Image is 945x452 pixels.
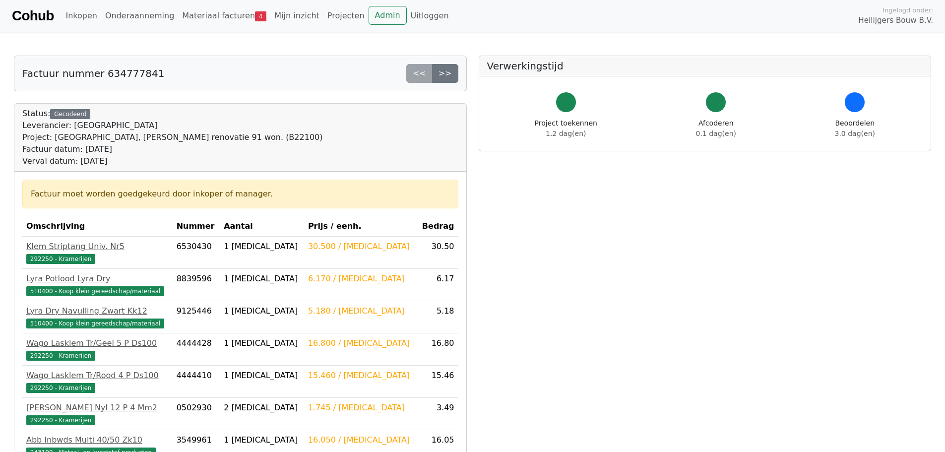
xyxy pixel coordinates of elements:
[26,370,169,382] div: Wago Lasklem Tr/Rood 4 P Ds100
[224,305,300,317] div: 1 [MEDICAL_DATA]
[26,383,95,393] span: 292250 - Kramerijen
[432,64,458,83] a: >>
[255,11,266,21] span: 4
[882,5,933,15] span: Ingelogd onder:
[858,15,933,26] span: Heilijgers Bouw B.V.
[26,351,95,361] span: 292250 - Kramerijen
[224,273,300,285] div: 1 [MEDICAL_DATA]
[308,337,413,349] div: 16.800 / [MEDICAL_DATA]
[178,6,270,26] a: Materiaal facturen4
[26,273,169,297] a: Lyra Potlood Lyra Dry510400 - Koop klein gereedschap/materiaal
[22,216,173,237] th: Omschrijving
[270,6,323,26] a: Mijn inzicht
[101,6,178,26] a: Onderaanneming
[417,366,458,398] td: 15.46
[535,118,597,139] div: Project toekennen
[323,6,369,26] a: Projecten
[173,398,220,430] td: 0502930
[22,143,322,155] div: Factuur datum: [DATE]
[22,120,322,131] div: Leverancier: [GEOGRAPHIC_DATA]
[26,337,169,349] div: Wago Lasklem Tr/Geel 5 P Ds100
[26,273,169,285] div: Lyra Potlood Lyra Dry
[26,254,95,264] span: 292250 - Kramerijen
[696,129,736,137] span: 0.1 dag(en)
[26,434,169,446] div: Abb Inbwds Multi 40/50 Zk10
[224,370,300,382] div: 1 [MEDICAL_DATA]
[835,129,875,137] span: 3.0 dag(en)
[173,269,220,301] td: 8839596
[417,398,458,430] td: 3.49
[220,216,304,237] th: Aantal
[22,67,164,79] h5: Factuur nummer 634777841
[173,366,220,398] td: 4444410
[304,216,417,237] th: Prijs / eenh.
[487,60,923,72] h5: Verwerkingstijd
[26,305,169,329] a: Lyra Dry Navulling Zwart Kk12510400 - Koop klein gereedschap/materiaal
[26,286,164,296] span: 510400 - Koop klein gereedschap/materiaal
[417,333,458,366] td: 16.80
[50,109,90,119] div: Gecodeerd
[417,269,458,301] td: 6.17
[26,415,95,425] span: 292250 - Kramerijen
[696,118,736,139] div: Afcoderen
[308,273,413,285] div: 6.170 / [MEDICAL_DATA]
[26,241,169,253] div: Klem Striptang Univ. Nr5
[31,188,450,200] div: Factuur moet worden goedgekeurd door inkoper of manager.
[12,4,54,28] a: Cohub
[417,237,458,269] td: 30.50
[62,6,101,26] a: Inkopen
[417,301,458,333] td: 5.18
[308,241,413,253] div: 30.500 / [MEDICAL_DATA]
[26,402,169,426] a: [PERSON_NAME] Nyl 12 P 4 Mm2292250 - Kramerijen
[22,155,322,167] div: Verval datum: [DATE]
[224,337,300,349] div: 1 [MEDICAL_DATA]
[224,241,300,253] div: 1 [MEDICAL_DATA]
[224,402,300,414] div: 2 [MEDICAL_DATA]
[407,6,453,26] a: Uitloggen
[173,216,220,237] th: Nummer
[369,6,407,25] a: Admin
[546,129,586,137] span: 1.2 dag(en)
[308,370,413,382] div: 15.460 / [MEDICAL_DATA]
[26,305,169,317] div: Lyra Dry Navulling Zwart Kk12
[22,108,322,167] div: Status:
[308,305,413,317] div: 5.180 / [MEDICAL_DATA]
[308,434,413,446] div: 16.050 / [MEDICAL_DATA]
[308,402,413,414] div: 1.745 / [MEDICAL_DATA]
[173,333,220,366] td: 4444428
[173,301,220,333] td: 9125446
[26,370,169,393] a: Wago Lasklem Tr/Rood 4 P Ds100292250 - Kramerijen
[26,402,169,414] div: [PERSON_NAME] Nyl 12 P 4 Mm2
[26,337,169,361] a: Wago Lasklem Tr/Geel 5 P Ds100292250 - Kramerijen
[417,216,458,237] th: Bedrag
[835,118,875,139] div: Beoordelen
[26,319,164,328] span: 510400 - Koop klein gereedschap/materiaal
[173,237,220,269] td: 6530430
[26,241,169,264] a: Klem Striptang Univ. Nr5292250 - Kramerijen
[22,131,322,143] div: Project: [GEOGRAPHIC_DATA], [PERSON_NAME] renovatie 91 won. (B22100)
[224,434,300,446] div: 1 [MEDICAL_DATA]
